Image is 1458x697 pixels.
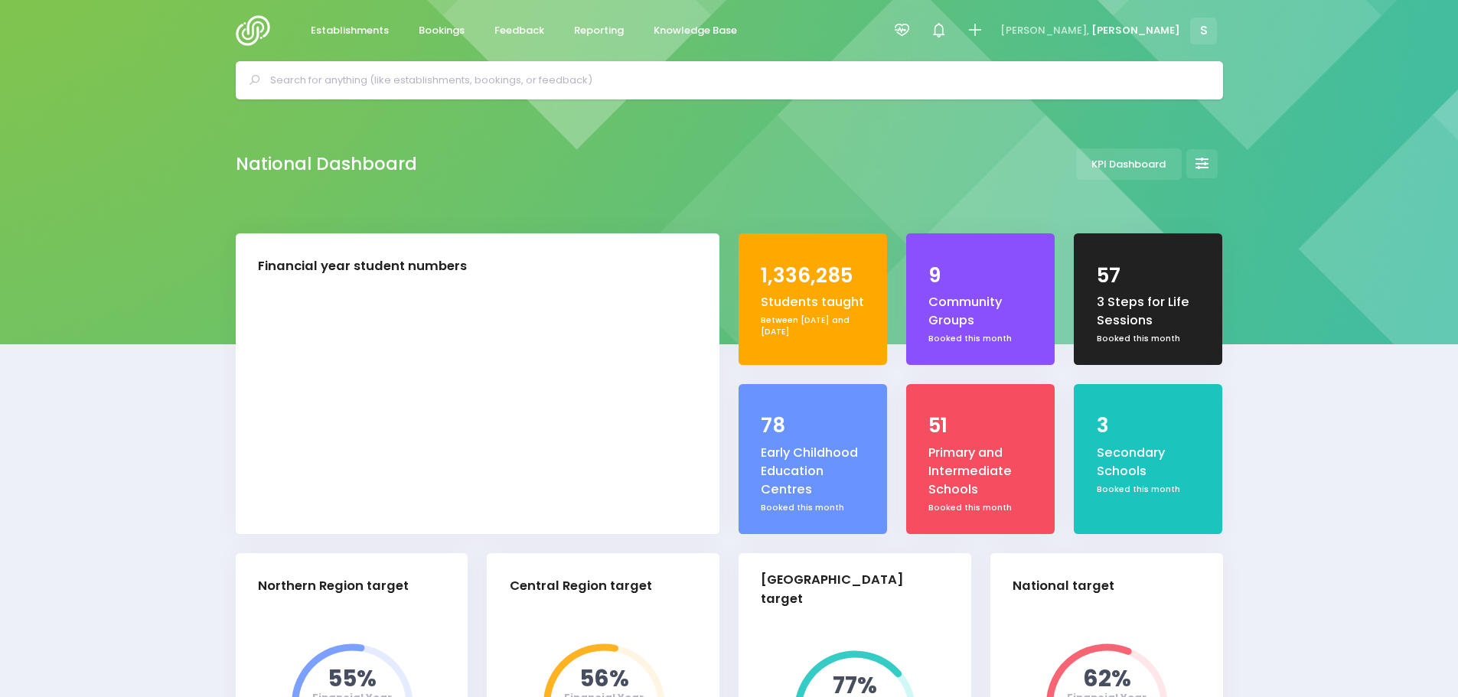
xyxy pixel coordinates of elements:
[236,15,279,46] img: Logo
[1076,148,1182,180] a: KPI Dashboard
[761,571,936,609] div: [GEOGRAPHIC_DATA] target
[1097,293,1201,331] div: 3 Steps for Life Sessions
[1097,444,1201,481] div: Secondary Schools
[298,16,402,46] a: Establishments
[928,502,1032,514] div: Booked this month
[1000,23,1089,38] span: [PERSON_NAME],
[928,261,1032,291] div: 9
[482,16,557,46] a: Feedback
[761,261,865,291] div: 1,336,285
[419,23,465,38] span: Bookings
[1097,484,1201,496] div: Booked this month
[406,16,478,46] a: Bookings
[1097,411,1201,441] div: 3
[270,69,1202,92] input: Search for anything (like establishments, bookings, or feedback)
[510,577,652,596] div: Central Region target
[761,293,865,311] div: Students taught
[641,16,750,46] a: Knowledge Base
[761,314,865,338] div: Between [DATE] and [DATE]
[1097,333,1201,345] div: Booked this month
[1190,18,1217,44] span: S
[1013,577,1114,596] div: National target
[928,444,1032,500] div: Primary and Intermediate Schools
[654,23,737,38] span: Knowledge Base
[1097,261,1201,291] div: 57
[928,293,1032,331] div: Community Groups
[928,333,1032,345] div: Booked this month
[761,502,865,514] div: Booked this month
[562,16,637,46] a: Reporting
[311,23,389,38] span: Establishments
[494,23,544,38] span: Feedback
[236,154,417,174] h2: National Dashboard
[761,411,865,441] div: 78
[928,411,1032,441] div: 51
[574,23,624,38] span: Reporting
[761,444,865,500] div: Early Childhood Education Centres
[258,577,409,596] div: Northern Region target
[1091,23,1180,38] span: [PERSON_NAME]
[258,257,467,276] div: Financial year student numbers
